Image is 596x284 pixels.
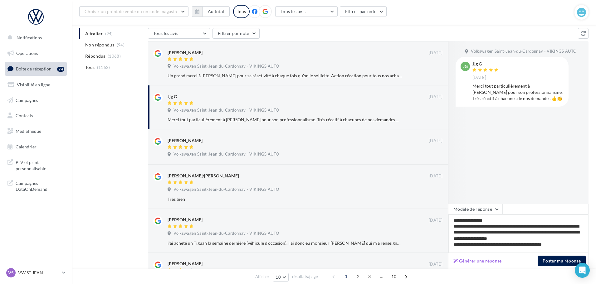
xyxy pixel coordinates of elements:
[16,113,33,118] span: Contacts
[341,272,351,282] span: 1
[108,54,121,59] span: (1068)
[292,274,318,280] span: résultats/page
[16,158,64,171] span: PLV et print personnalisable
[4,47,68,60] a: Opérations
[429,262,442,267] span: [DATE]
[173,231,279,236] span: Volkswagen Saint-Jean-du-Cardonnay - VIKINGS AUTO
[213,28,260,39] button: Filtrer par note
[389,272,399,282] span: 10
[429,138,442,144] span: [DATE]
[429,218,442,223] span: [DATE]
[16,66,51,71] span: Boîte de réception
[168,196,402,202] div: Très bien
[472,75,486,80] span: [DATE]
[273,273,289,282] button: 10
[16,128,41,134] span: Médiathèque
[85,53,105,59] span: Répondus
[463,63,468,70] span: JG
[429,173,442,179] span: [DATE]
[16,97,38,103] span: Campagnes
[168,240,402,246] div: j'ai acheté un Tiguan la semaine dernière (véhicule d'occasion), j'ai donc eu monsieur [PERSON_NA...
[471,49,576,54] span: Volkswagen Saint-Jean-du-Cardonnay - VIKINGS AUTO
[4,125,68,138] a: Médiathèque
[85,64,95,70] span: Tous
[4,156,68,174] a: PLV et print personnalisable
[18,270,60,276] p: VW ST JEAN
[168,137,203,144] div: [PERSON_NAME]
[168,94,177,100] div: Jjg G
[168,217,203,223] div: [PERSON_NAME]
[276,275,281,280] span: 10
[5,267,67,279] a: VS VW ST JEAN
[4,62,68,75] a: Boîte de réception94
[173,152,279,157] span: Volkswagen Saint-Jean-du-Cardonnay - VIKINGS AUTO
[233,5,250,18] div: Tous
[173,108,279,113] span: Volkswagen Saint-Jean-du-Cardonnay - VIKINGS AUTO
[17,82,50,87] span: Visibilité en ligne
[4,140,68,153] a: Calendrier
[16,51,38,56] span: Opérations
[117,42,125,47] span: (94)
[255,274,269,280] span: Afficher
[168,173,239,179] div: [PERSON_NAME]/[PERSON_NAME]
[168,261,203,267] div: [PERSON_NAME]
[57,67,64,72] div: 94
[472,62,500,66] div: Jjg G
[353,272,363,282] span: 2
[192,6,230,17] button: Au total
[97,65,110,70] span: (1162)
[575,263,590,278] div: Open Intercom Messenger
[79,6,188,17] button: Choisir un point de vente ou un code magasin
[173,187,279,192] span: Volkswagen Saint-Jean-du-Cardonnay - VIKINGS AUTO
[85,42,114,48] span: Non répondus
[8,270,14,276] span: VS
[168,73,402,79] div: Un grand merci à [PERSON_NAME] pour sa réactivité à chaque fois qu'on le sollicite. Action réacti...
[448,204,502,214] button: Modèle de réponse
[451,257,504,265] button: Générer une réponse
[281,9,306,14] span: Tous les avis
[85,9,177,14] span: Choisir un point de vente ou un code magasin
[203,6,230,17] button: Au total
[16,179,64,192] span: Campagnes DataOnDemand
[4,176,68,195] a: Campagnes DataOnDemand
[173,64,279,69] span: Volkswagen Saint-Jean-du-Cardonnay - VIKINGS AUTO
[4,94,68,107] a: Campagnes
[364,272,374,282] span: 3
[472,83,564,102] div: Merci tout particulièrement à [PERSON_NAME] pour son professionnalisme. Très réactif à chacunes d...
[16,144,37,149] span: Calendrier
[275,6,338,17] button: Tous les avis
[340,6,387,17] button: Filtrer par note
[148,28,210,39] button: Tous les avis
[538,256,586,266] button: Poster ma réponse
[168,117,402,123] div: Merci tout particulièrement à [PERSON_NAME] pour son professionnalisme. Très réactif à chacunes d...
[4,78,68,91] a: Visibilité en ligne
[4,31,66,44] button: Notifications
[429,50,442,56] span: [DATE]
[429,94,442,100] span: [DATE]
[17,35,42,40] span: Notifications
[168,50,203,56] div: [PERSON_NAME]
[153,31,178,36] span: Tous les avis
[4,109,68,122] a: Contacts
[377,272,387,282] span: ...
